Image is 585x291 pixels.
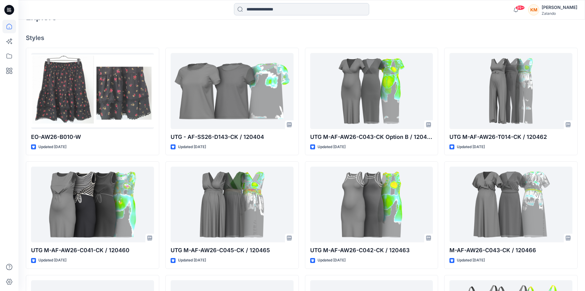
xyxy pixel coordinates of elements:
p: UTG M-AF-AW26-C042-CK / 120463 [310,246,433,255]
p: Updated [DATE] [38,144,66,150]
p: Updated [DATE] [178,257,206,264]
p: M-AF-AW26-C043-CK / 120466 [449,246,572,255]
p: Updated [DATE] [457,144,485,150]
div: [PERSON_NAME] [542,4,577,11]
p: UTG M-AF-AW26-C043-CK Option B / 120461 [310,133,433,141]
p: Updated [DATE] [318,257,346,264]
div: KM [528,4,539,15]
p: Updated [DATE] [178,144,206,150]
a: EO-AW26-B010-W [31,53,154,129]
a: UTG M-AF-AW26-C041-CK / 120460 [31,167,154,242]
h4: Styles [26,34,578,42]
a: UTG M-AF-AW26-C043-CK Option B / 120461 [310,53,433,129]
a: UTG M-AF-AW26-C042-CK / 120463 [310,167,433,242]
a: UTG - AF-SS26-D143-CK / 120404 [171,53,294,129]
span: 99+ [516,5,525,10]
p: UTG M-AF-AW26-C041-CK / 120460 [31,246,154,255]
h2: Explore [26,12,57,22]
a: UTG M-AF-AW26-T014-CK / 120462 [449,53,572,129]
p: Updated [DATE] [457,257,485,264]
p: UTG - AF-SS26-D143-CK / 120404 [171,133,294,141]
a: M-AF-AW26-C043-CK / 120466 [449,167,572,242]
a: UTG M-AF-AW26-C045-CK / 120465 [171,167,294,242]
p: UTG M-AF-AW26-T014-CK / 120462 [449,133,572,141]
div: Zalando [542,11,577,16]
p: Updated [DATE] [38,257,66,264]
p: EO-AW26-B010-W [31,133,154,141]
p: Updated [DATE] [318,144,346,150]
p: UTG M-AF-AW26-C045-CK / 120465 [171,246,294,255]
